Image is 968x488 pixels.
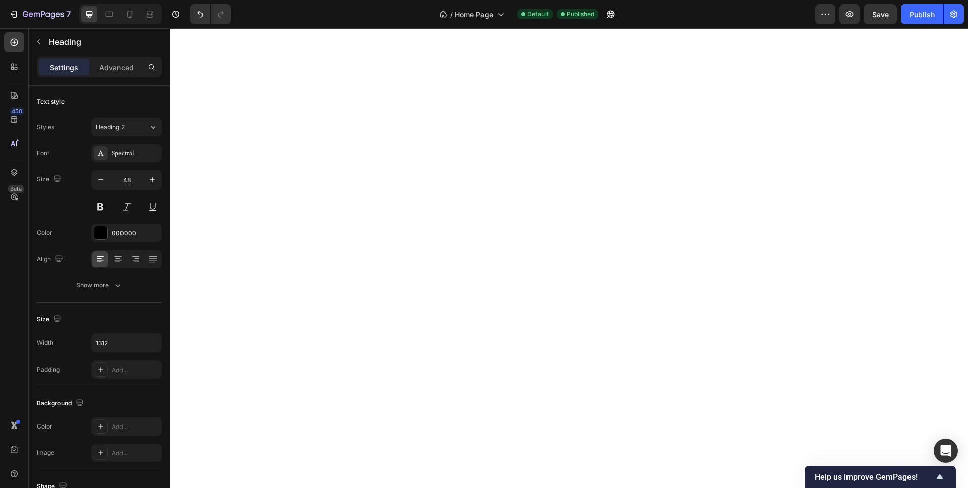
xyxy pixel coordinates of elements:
div: 000000 [112,229,159,238]
div: Add... [112,422,159,432]
button: 7 [4,4,75,24]
p: Settings [50,62,78,73]
div: Align [37,253,65,266]
p: 7 [66,8,71,20]
span: Home Page [455,9,493,20]
input: Auto [92,334,161,352]
span: Save [872,10,889,19]
div: Background [37,397,86,410]
p: Heading [49,36,158,48]
p: Advanced [99,62,134,73]
div: Size [37,173,64,187]
span: Heading 2 [96,123,125,132]
div: Size [37,313,64,326]
div: Styles [37,123,54,132]
div: Undo/Redo [190,4,231,24]
span: / [450,9,453,20]
div: Add... [112,365,159,375]
div: Add... [112,449,159,458]
span: Default [527,10,549,19]
div: Text style [37,97,65,106]
div: Font [37,149,49,158]
div: Show more [76,280,123,290]
div: Publish [910,9,935,20]
span: Help us improve GemPages! [815,472,934,482]
div: Color [37,422,52,431]
div: Image [37,448,54,457]
button: Publish [901,4,943,24]
div: Spectral [112,149,159,158]
div: Open Intercom Messenger [934,439,958,463]
div: Width [37,338,53,347]
span: Published [567,10,594,19]
div: Color [37,228,52,237]
div: 450 [10,107,24,115]
button: Heading 2 [91,118,162,136]
button: Save [864,4,897,24]
button: Show more [37,276,162,294]
div: Padding [37,365,60,374]
iframe: Design area [170,28,968,488]
div: Beta [8,185,24,193]
button: Show survey - Help us improve GemPages! [815,471,946,483]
